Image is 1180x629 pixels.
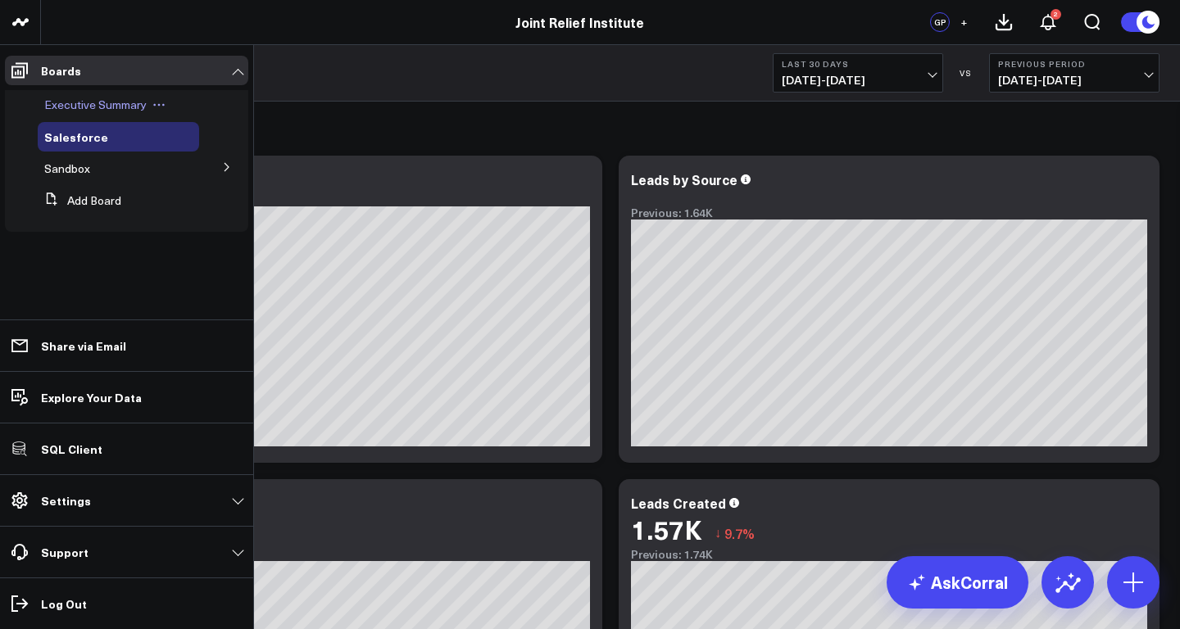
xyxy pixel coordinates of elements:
[41,339,126,352] p: Share via Email
[631,170,737,188] div: Leads by Source
[773,53,943,93] button: Last 30 Days[DATE]-[DATE]
[998,59,1150,69] b: Previous Period
[954,12,973,32] button: +
[41,597,87,610] p: Log Out
[44,161,90,176] span: Sandbox
[74,548,590,561] div: Previous: 528
[44,130,108,143] a: Salesforce
[930,12,950,32] div: GP
[631,206,1147,219] div: Previous: 1.64K
[989,53,1160,93] button: Previous Period[DATE]-[DATE]
[41,64,81,77] p: Boards
[44,97,147,112] span: Executive Summary
[41,391,142,404] p: Explore Your Data
[782,59,934,69] b: Last 30 Days
[5,589,248,618] a: Log Out
[631,548,1147,561] div: Previous: 1.74K
[631,514,702,544] div: 1.57K
[887,556,1028,609] a: AskCorral
[782,74,934,87] span: [DATE] - [DATE]
[960,16,968,28] span: +
[515,13,644,31] a: Joint Relief Institute
[41,442,102,455] p: SQL Client
[631,494,726,512] div: Leads Created
[5,434,248,464] a: SQL Client
[951,68,981,78] div: VS
[44,162,90,175] a: Sandbox
[724,524,755,542] span: 9.7%
[44,129,108,145] span: Salesforce
[1051,9,1061,20] div: 2
[715,523,721,544] span: ↓
[38,186,121,215] button: Add Board
[44,98,147,111] a: Executive Summary
[41,545,88,559] p: Support
[998,74,1150,87] span: [DATE] - [DATE]
[41,494,91,507] p: Settings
